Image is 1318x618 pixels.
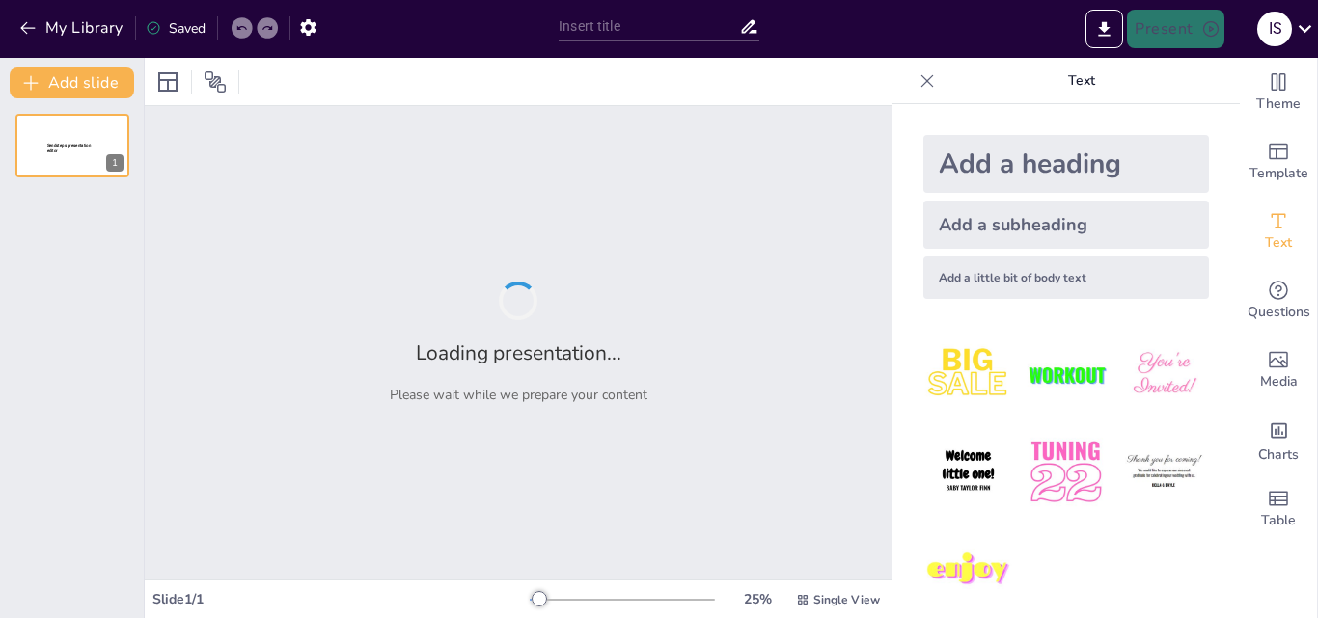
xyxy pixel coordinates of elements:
span: Text [1265,232,1292,254]
button: Export to PowerPoint [1085,10,1123,48]
img: 5.jpeg [1021,427,1111,517]
span: Charts [1258,444,1299,466]
div: 1 [15,114,129,177]
div: Add a subheading [923,201,1209,249]
p: Please wait while we prepare your content [390,386,647,404]
p: Text [943,58,1221,104]
div: Change the overall theme [1240,58,1317,127]
div: Add ready made slides [1240,127,1317,197]
span: Table [1261,510,1296,531]
div: Saved [146,19,206,38]
div: Add charts and graphs [1240,405,1317,474]
img: 4.jpeg [923,427,1013,517]
div: Add a heading [923,135,1209,193]
img: 2.jpeg [1021,330,1111,419]
div: Add a little bit of body text [923,256,1209,299]
div: Slide 1 / 1 [152,590,530,608]
div: 1 [106,154,124,172]
button: i s [1257,10,1292,48]
span: Questions [1248,302,1310,323]
button: Present [1127,10,1223,48]
span: Theme [1256,94,1301,115]
img: 7.jpeg [923,525,1013,615]
div: Layout [152,67,183,97]
div: Add images, graphics, shapes or video [1240,336,1317,405]
div: i s [1257,12,1292,46]
span: Single View [813,592,880,607]
div: 25 % [734,590,781,608]
button: Add slide [10,67,134,98]
input: Insert title [559,13,739,40]
span: Media [1260,371,1298,392]
span: Position [204,70,227,94]
div: Get real-time input from your audience [1240,266,1317,336]
div: Add a table [1240,474,1317,544]
span: Sendsteps presentation editor [47,143,91,153]
button: My Library [14,13,131,43]
img: 6.jpeg [1119,427,1209,517]
h2: Loading presentation... [416,339,621,366]
span: Template [1249,163,1308,184]
img: 1.jpeg [923,330,1013,419]
img: 3.jpeg [1119,330,1209,419]
div: Add text boxes [1240,197,1317,266]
